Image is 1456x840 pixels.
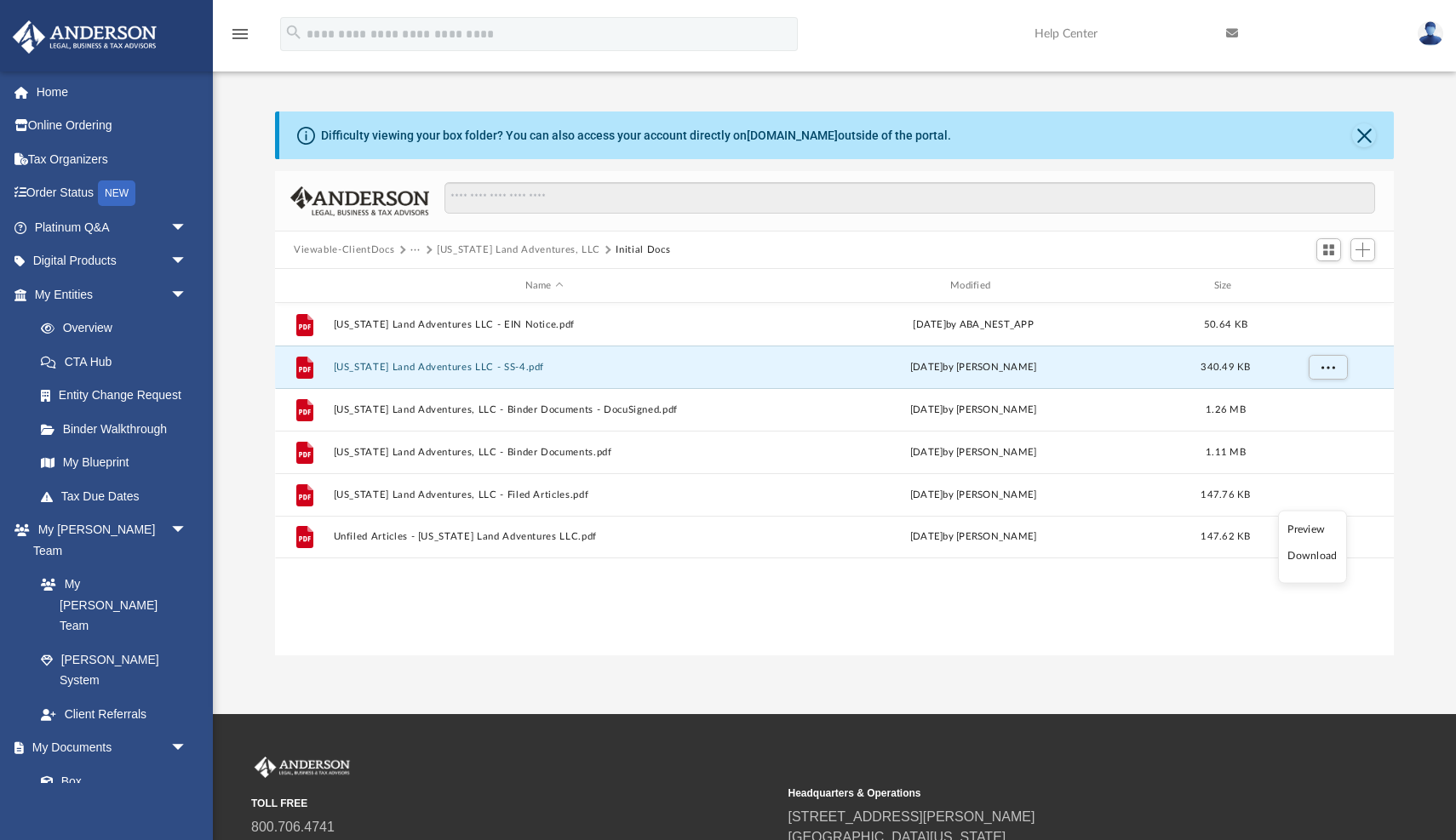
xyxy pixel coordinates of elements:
button: [US_STATE] Land Adventures, LLC - Binder Documents.pdf [334,447,755,458]
div: by [PERSON_NAME] [763,403,1184,418]
button: [US_STATE] Land Adventures LLC - SS-4.pdf [334,362,755,373]
span: 1.11 MB [1206,448,1246,457]
div: Difficulty viewing your box folder? You can also access your account directly on outside of the p... [321,127,951,145]
div: id [1267,278,1386,294]
span: 1.26 MB [1206,405,1246,414]
div: NEW [98,180,135,206]
a: [STREET_ADDRESS][PERSON_NAME] [788,809,1035,824]
div: [DATE] by ABA_NEST_APP [763,317,1184,333]
button: Viewable-ClientDocs [294,243,394,258]
span: 50.64 KB [1204,320,1247,329]
a: Order StatusNEW [12,176,213,211]
a: My Entitiesarrow_drop_down [12,277,213,311]
span: 147.76 KB [1201,490,1250,500]
a: CTA Hub [24,345,213,379]
a: Tax Organizers [12,142,213,176]
a: Entity Change Request [24,379,213,413]
a: Home [12,75,213,109]
button: Initial Docs [616,243,670,258]
div: Modified [762,278,1184,294]
a: Online Ordering [12,109,213,143]
button: Unfiled Articles - [US_STATE] Land Adventures LLC.pdf [334,531,755,542]
button: Close [1352,123,1376,147]
span: arrow_drop_down [170,244,204,279]
img: Anderson Advisors Platinum Portal [251,757,353,779]
span: arrow_drop_down [170,210,204,245]
a: 800.706.4741 [251,820,335,834]
a: [DOMAIN_NAME] [747,129,838,142]
ul: More options [1278,511,1347,584]
span: 147.62 KB [1201,532,1250,541]
a: My [PERSON_NAME] Teamarrow_drop_down [12,513,204,568]
i: menu [230,24,250,44]
a: My [PERSON_NAME] Team [24,568,196,643]
small: Headquarters & Operations [788,786,1314,801]
div: [DATE] by [PERSON_NAME] [763,488,1184,503]
span: [DATE] [910,405,943,414]
button: More options [1309,355,1348,380]
div: id [283,278,325,294]
div: [DATE] by [PERSON_NAME] [763,445,1184,460]
div: grid [275,303,1394,656]
a: menu [230,32,250,44]
small: TOLL FREE [251,796,777,811]
img: User Pic [1418,21,1443,46]
a: Platinum Q&Aarrow_drop_down [12,210,213,244]
div: [DATE] by [PERSON_NAME] [763,529,1184,545]
div: Name [333,278,755,294]
a: Binder Walkthrough [24,412,213,446]
li: Download [1287,547,1337,565]
button: Add [1350,238,1376,262]
a: Digital Productsarrow_drop_down [12,244,213,278]
button: ··· [410,243,421,258]
div: Size [1192,278,1260,294]
span: arrow_drop_down [170,277,204,312]
a: Overview [24,311,213,346]
a: Client Referrals [24,697,204,731]
a: Box [24,764,196,798]
i: search [284,23,303,42]
button: [US_STATE] Land Adventures, LLC - Binder Documents - DocuSigned.pdf [334,404,755,415]
button: [US_STATE] Land Adventures, LLC - Filed Articles.pdf [334,489,755,500]
span: arrow_drop_down [170,513,204,548]
a: Tax Due Dates [24,479,213,513]
button: Switch to Grid View [1316,238,1342,262]
button: [US_STATE] Land Adventures, LLC [437,243,600,258]
a: My Documentsarrow_drop_down [12,731,204,765]
button: [US_STATE] Land Adventures LLC - EIN Notice.pdf [334,319,755,330]
li: Preview [1287,520,1337,538]
div: [DATE] by [PERSON_NAME] [763,360,1184,375]
a: [PERSON_NAME] System [24,643,204,697]
img: Anderson Advisors Platinum Portal [8,20,162,54]
input: Search files and folders [444,182,1375,214]
a: My Blueprint [24,446,204,480]
span: arrow_drop_down [170,731,204,766]
span: 340.49 KB [1201,363,1250,372]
